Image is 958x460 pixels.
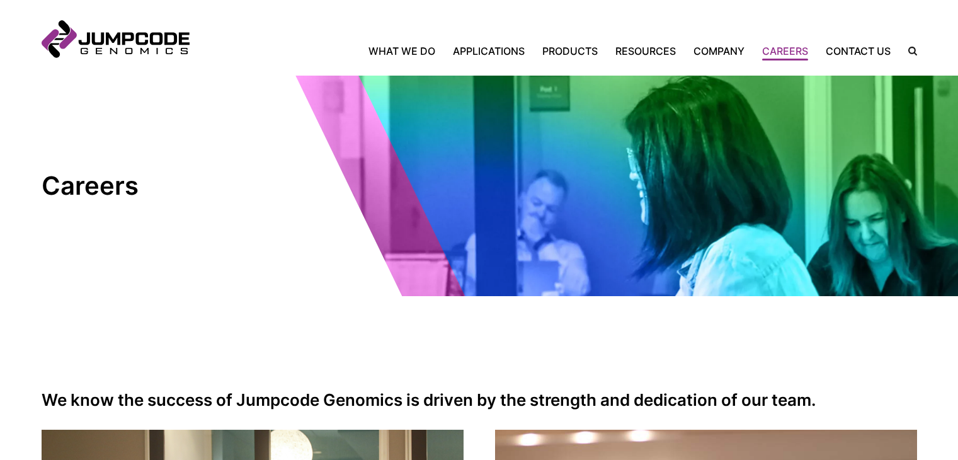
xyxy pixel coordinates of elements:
a: Contact Us [817,43,899,59]
h1: Careers [42,170,268,202]
label: Search the site. [899,47,917,55]
a: Resources [607,43,685,59]
a: What We Do [368,43,444,59]
nav: Primary Navigation [190,43,899,59]
h2: We know the success of Jumpcode Genomics is driven by the strength and dedication of our team. [42,391,917,410]
a: Company [685,43,753,59]
a: Products [533,43,607,59]
a: Careers [753,43,817,59]
a: Applications [444,43,533,59]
